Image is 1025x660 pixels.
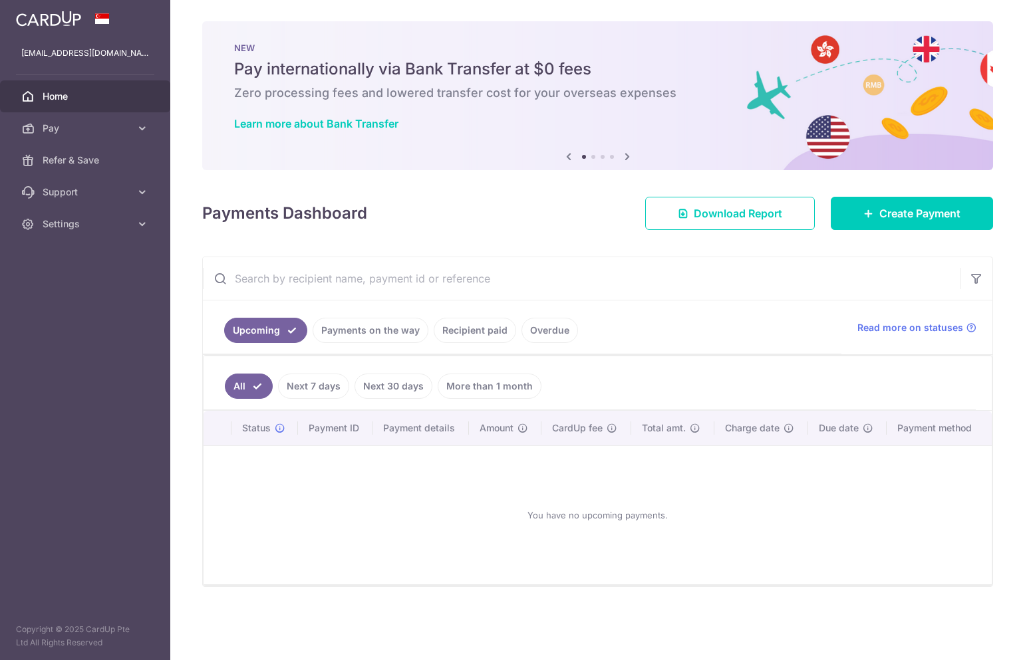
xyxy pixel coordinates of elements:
[819,421,859,435] span: Due date
[313,318,428,343] a: Payments on the way
[202,21,993,170] img: Bank transfer banner
[43,185,130,199] span: Support
[203,257,960,300] input: Search by recipient name, payment id or reference
[43,217,130,231] span: Settings
[887,411,992,445] th: Payment method
[220,457,976,574] div: You have no upcoming payments.
[234,43,961,53] p: NEW
[831,197,993,230] a: Create Payment
[372,411,469,445] th: Payment details
[857,321,963,334] span: Read more on statuses
[224,318,307,343] a: Upcoming
[645,197,815,230] a: Download Report
[521,318,578,343] a: Overdue
[438,374,541,399] a: More than 1 month
[879,205,960,221] span: Create Payment
[480,421,513,435] span: Amount
[298,411,372,445] th: Payment ID
[202,201,367,225] h4: Payments Dashboard
[225,374,273,399] a: All
[642,421,686,435] span: Total amt.
[234,85,961,101] h6: Zero processing fees and lowered transfer cost for your overseas expenses
[234,117,398,130] a: Learn more about Bank Transfer
[21,47,149,60] p: [EMAIL_ADDRESS][DOMAIN_NAME]
[355,374,432,399] a: Next 30 days
[234,58,961,80] h5: Pay internationally via Bank Transfer at $0 fees
[725,421,780,435] span: Charge date
[857,321,976,334] a: Read more on statuses
[552,421,603,435] span: CardUp fee
[434,318,516,343] a: Recipient paid
[43,90,130,103] span: Home
[16,11,81,27] img: CardUp
[694,205,782,221] span: Download Report
[43,154,130,167] span: Refer & Save
[278,374,349,399] a: Next 7 days
[43,122,130,135] span: Pay
[242,421,271,435] span: Status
